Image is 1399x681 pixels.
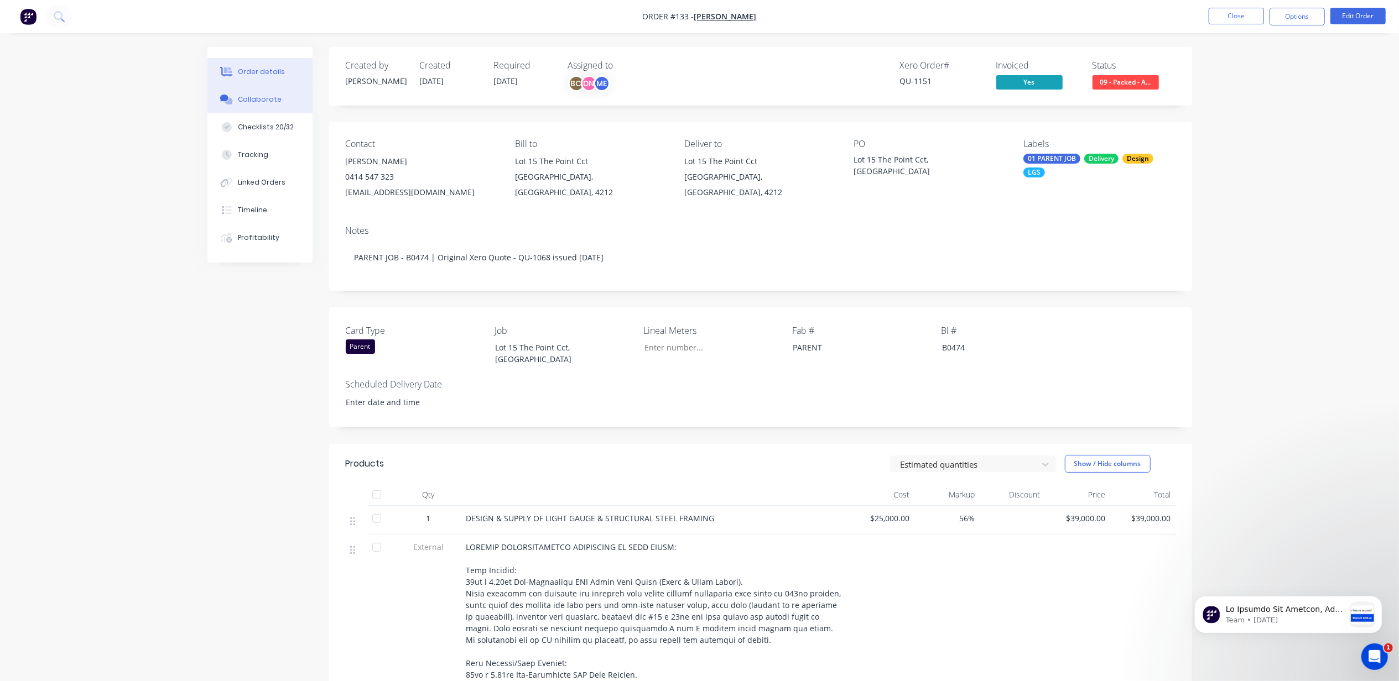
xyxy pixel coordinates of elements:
div: LGS [1023,167,1045,177]
iframe: Intercom live chat [1361,643,1388,670]
div: Price [1045,484,1110,506]
button: Close [1209,8,1264,24]
span: Order #133 - [643,12,694,22]
div: Assigned to [568,60,679,71]
span: [DATE] [494,76,518,86]
label: Lineal Meters [643,324,782,337]
span: 56% [919,512,975,524]
span: 1 [427,512,431,524]
button: Options [1270,8,1325,25]
div: [EMAIL_ADDRESS][DOMAIN_NAME] [346,185,497,200]
div: [GEOGRAPHIC_DATA], [GEOGRAPHIC_DATA], 4212 [515,169,667,200]
img: Factory [20,8,37,25]
div: Markup [914,484,980,506]
label: Card Type [346,324,484,337]
span: DESIGN & SUPPLY OF LIGHT GAUGE & STRUCTURAL STEEL FRAMING [466,513,715,523]
div: Parent [346,339,375,354]
div: Lot 15 The Point Cct[GEOGRAPHIC_DATA], [GEOGRAPHIC_DATA], 4212 [684,154,836,200]
div: Invoiced [996,60,1079,71]
button: Collaborate [207,86,313,113]
div: QU-1151 [900,75,983,87]
div: DN [581,75,597,92]
div: Lot 15 The Point Cct, [GEOGRAPHIC_DATA] [486,339,625,367]
div: [PERSON_NAME]0414 547 323[EMAIL_ADDRESS][DOMAIN_NAME] [346,154,497,200]
div: Bill to [515,139,667,149]
div: Products [346,457,384,470]
input: Enter date and time [338,394,476,410]
div: Delivery [1084,154,1119,164]
button: Show / Hide columns [1065,455,1151,473]
div: Profitability [238,233,279,243]
span: $39,000.00 [1049,512,1106,524]
label: Scheduled Delivery Date [346,378,484,391]
div: PARENT JOB - B0474 | Original Xero Quote - QU-1068 issued [DATE] [346,240,1176,274]
span: [DATE] [420,76,444,86]
div: BC [568,75,585,92]
span: External [400,541,457,553]
div: [GEOGRAPHIC_DATA], [GEOGRAPHIC_DATA], 4212 [684,169,836,200]
div: Lot 15 The Point Cct[GEOGRAPHIC_DATA], [GEOGRAPHIC_DATA], 4212 [515,154,667,200]
span: 1 [1384,643,1393,652]
div: Collaborate [238,95,282,104]
div: 01 PARENT JOB [1023,154,1080,164]
div: Xero Order # [900,60,983,71]
div: PARENT [784,339,923,355]
div: Design [1122,154,1153,164]
div: Deliver to [684,139,836,149]
div: 0414 547 323 [346,169,497,185]
div: Qty [396,484,462,506]
button: Edit Order [1330,8,1386,24]
div: Lot 15 The Point Cct [684,154,836,169]
div: [PERSON_NAME] [346,154,497,169]
p: Message from Team, sent 2w ago [48,41,168,51]
div: Notes [346,226,1176,236]
div: Labels [1023,139,1175,149]
div: [PERSON_NAME] [346,75,407,87]
span: Lo Ipsumdo Sit Ametcon, Ad’el seddoe tem inci utlabore etdolor magnaaliq en admi veni quisnost ex... [48,31,167,666]
div: Contact [346,139,497,149]
div: Status [1093,60,1176,71]
div: Checklists 20/32 [238,122,294,132]
label: Job [495,324,633,337]
div: Total [1110,484,1176,506]
button: Timeline [207,196,313,224]
div: Tracking [238,150,268,160]
div: Discount [980,484,1045,506]
iframe: Intercom notifications message [1178,574,1399,651]
button: BCDNME [568,75,610,92]
button: Checklists 20/32 [207,113,313,141]
div: Lot 15 The Point Cct, [GEOGRAPHIC_DATA] [854,154,992,177]
label: Bl # [941,324,1079,337]
button: Linked Orders [207,169,313,196]
div: Created [420,60,481,71]
div: Linked Orders [238,177,285,187]
input: Enter number... [635,339,781,356]
div: Cost [849,484,914,506]
div: Created by [346,60,407,71]
div: PO [854,139,1006,149]
button: Tracking [207,141,313,169]
div: Order details [238,67,285,77]
label: Fab # [792,324,930,337]
div: Timeline [238,205,267,215]
div: B0474 [933,339,1072,355]
span: Yes [996,75,1063,89]
button: 09 - Packed - A... [1093,75,1159,92]
div: ME [594,75,610,92]
button: Order details [207,58,313,86]
span: 09 - Packed - A... [1093,75,1159,89]
div: Lot 15 The Point Cct [515,154,667,169]
a: [PERSON_NAME] [694,12,757,22]
span: $39,000.00 [1115,512,1171,524]
button: Profitability [207,224,313,252]
span: $25,000.00 [854,512,910,524]
div: Required [494,60,555,71]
